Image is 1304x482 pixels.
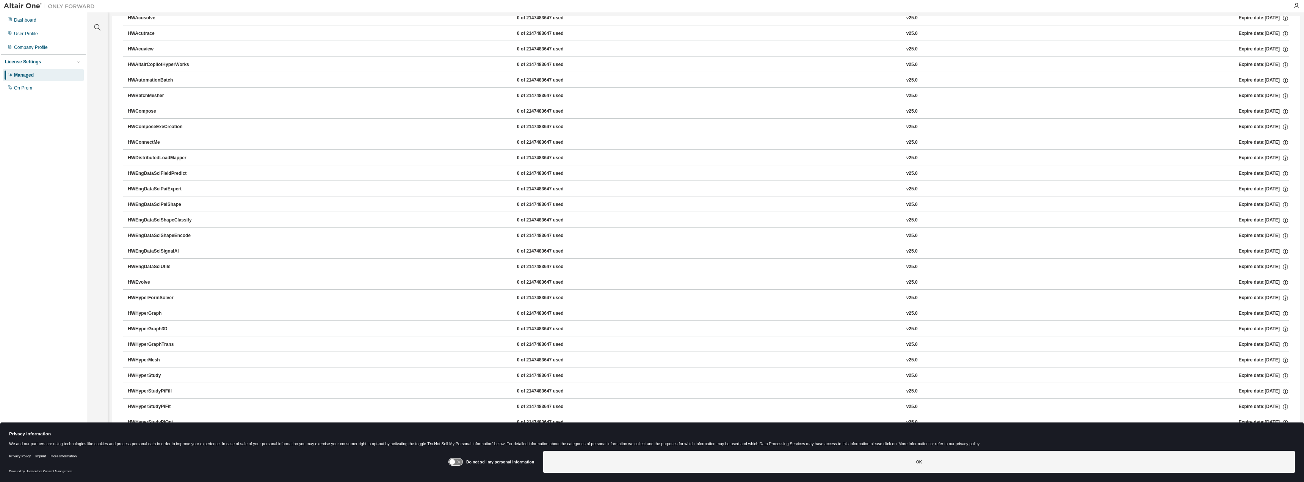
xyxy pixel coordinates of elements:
div: v25.0 [906,310,918,317]
div: 0 of 2147483647 used [517,419,585,426]
div: Expire date: [DATE] [1239,310,1289,317]
div: Expire date: [DATE] [1239,108,1289,115]
button: HWConnectMe0 of 2147483647 usedv25.0Expire date:[DATE] [128,134,1289,151]
div: 0 of 2147483647 used [517,155,585,162]
button: HWEngDataSciSignalAI0 of 2147483647 usedv25.0Expire date:[DATE] [128,243,1289,260]
div: Expire date: [DATE] [1239,279,1289,286]
div: HWHyperStudy [128,372,196,379]
div: v25.0 [906,403,918,410]
button: HWEngDataSciPaiExpert0 of 2147483647 usedv25.0Expire date:[DATE] [128,181,1289,198]
div: User Profile [14,31,38,37]
div: v25.0 [906,388,918,395]
div: 0 of 2147483647 used [517,232,585,239]
div: HWHyperStudyPiFit [128,403,196,410]
button: HWAcusolve0 of 2147483647 usedv25.0Expire date:[DATE] [128,10,1289,27]
div: Expire date: [DATE] [1239,61,1289,68]
div: v25.0 [906,279,918,286]
div: Expire date: [DATE] [1239,201,1289,208]
div: 0 of 2147483647 used [517,403,585,410]
div: HWAutomationBatch [128,77,196,84]
div: HWEngDataSciFieldPredict [128,170,196,177]
button: HWHyperMesh0 of 2147483647 usedv25.0Expire date:[DATE] [128,352,1289,369]
div: 0 of 2147483647 used [517,61,585,68]
button: HWEngDataSciPaiShape0 of 2147483647 usedv25.0Expire date:[DATE] [128,196,1289,213]
div: HWAcuview [128,46,196,53]
div: 0 of 2147483647 used [517,108,585,115]
img: Altair One [4,2,99,10]
div: HWConnectMe [128,139,196,146]
div: Expire date: [DATE] [1239,419,1289,426]
div: v25.0 [906,295,918,301]
button: HWAutomationBatch0 of 2147483647 usedv25.0Expire date:[DATE] [128,72,1289,89]
button: HWEvolve0 of 2147483647 usedv25.0Expire date:[DATE] [128,274,1289,291]
div: HWDistributedLoadMapper [128,155,196,162]
div: 0 of 2147483647 used [517,310,585,317]
div: HWEngDataSciPaiShape [128,201,196,208]
div: 0 of 2147483647 used [517,341,585,348]
div: 0 of 2147483647 used [517,279,585,286]
div: Expire date: [DATE] [1239,15,1289,22]
div: 0 of 2147483647 used [517,46,585,53]
div: HWAcusolve [128,15,196,22]
button: HWHyperFormSolver0 of 2147483647 usedv25.0Expire date:[DATE] [128,290,1289,306]
div: HWEngDataSciPaiExpert [128,186,196,193]
div: On Prem [14,85,32,91]
div: 0 of 2147483647 used [517,264,585,270]
div: Expire date: [DATE] [1239,139,1289,146]
div: HWHyperGraph [128,310,196,317]
div: HWHyperMesh [128,357,196,364]
div: v25.0 [906,264,918,270]
button: HWEngDataSciUtils0 of 2147483647 usedv25.0Expire date:[DATE] [128,259,1289,275]
button: HWHyperGraphTrans0 of 2147483647 usedv25.0Expire date:[DATE] [128,336,1289,353]
button: HWAltairCopilotHyperWorks0 of 2147483647 usedv25.0Expire date:[DATE] [128,57,1289,73]
div: v25.0 [906,232,918,239]
button: HWComposeExeCreation0 of 2147483647 usedv25.0Expire date:[DATE] [128,119,1289,135]
button: HWAcutrace0 of 2147483647 usedv25.0Expire date:[DATE] [128,25,1289,42]
div: 0 of 2147483647 used [517,15,585,22]
div: v25.0 [906,372,918,379]
div: Expire date: [DATE] [1239,248,1289,255]
div: HWHyperGraph3D [128,326,196,333]
div: v25.0 [906,30,918,37]
div: 0 of 2147483647 used [517,124,585,130]
div: Expire date: [DATE] [1239,217,1289,224]
div: v25.0 [906,139,918,146]
div: v25.0 [906,124,918,130]
div: HWComposeExeCreation [128,124,196,130]
div: Managed [14,72,34,78]
div: v25.0 [906,77,918,84]
button: HWAcuview0 of 2147483647 usedv25.0Expire date:[DATE] [128,41,1289,58]
div: HWHyperGraphTrans [128,341,196,348]
div: v25.0 [906,170,918,177]
div: v25.0 [906,46,918,53]
div: 0 of 2147483647 used [517,295,585,301]
div: HWEngDataSciShapeEncode [128,232,196,239]
div: Expire date: [DATE] [1239,357,1289,364]
button: HWHyperStudyPiFill0 of 2147483647 usedv25.0Expire date:[DATE] [128,383,1289,400]
button: HWEngDataSciShapeClassify0 of 2147483647 usedv25.0Expire date:[DATE] [128,212,1289,229]
div: v25.0 [906,186,918,193]
div: HWAcutrace [128,30,196,37]
div: Expire date: [DATE] [1239,155,1289,162]
div: Expire date: [DATE] [1239,326,1289,333]
div: Expire date: [DATE] [1239,46,1289,53]
div: License Settings [5,59,41,65]
div: Expire date: [DATE] [1239,388,1289,395]
div: v25.0 [906,326,918,333]
button: HWEngDataSciFieldPredict0 of 2147483647 usedv25.0Expire date:[DATE] [128,165,1289,182]
div: 0 of 2147483647 used [517,217,585,224]
div: Expire date: [DATE] [1239,124,1289,130]
button: HWCompose0 of 2147483647 usedv25.0Expire date:[DATE] [128,103,1289,120]
div: HWEvolve [128,279,196,286]
div: Expire date: [DATE] [1239,93,1289,99]
div: HWCompose [128,108,196,115]
button: HWHyperGraph3D0 of 2147483647 usedv25.0Expire date:[DATE] [128,321,1289,338]
div: v25.0 [906,341,918,348]
div: 0 of 2147483647 used [517,77,585,84]
div: Expire date: [DATE] [1239,232,1289,239]
div: Expire date: [DATE] [1239,77,1289,84]
div: 0 of 2147483647 used [517,139,585,146]
div: HWAltairCopilotHyperWorks [128,61,196,68]
div: Dashboard [14,17,36,23]
div: v25.0 [906,108,918,115]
